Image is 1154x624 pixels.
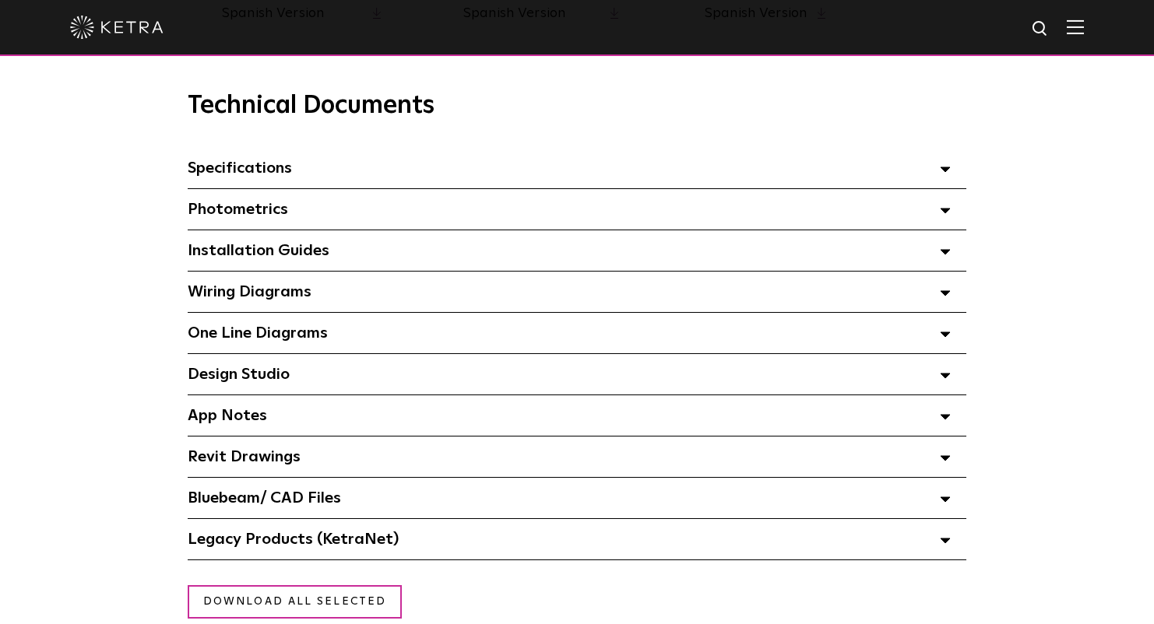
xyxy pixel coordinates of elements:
span: Legacy Products (KetraNet) [188,531,399,547]
span: One Line Diagrams [188,325,328,341]
h3: Technical Documents [188,91,966,121]
span: Installation Guides [188,243,329,258]
img: search icon [1031,19,1050,39]
span: Wiring Diagrams [188,284,311,300]
span: Photometrics [188,202,288,217]
span: Design Studio [188,366,290,382]
span: Bluebeam/ CAD Files [188,490,341,506]
a: Download all selected [188,585,402,619]
span: Specifications [188,160,292,176]
span: App Notes [188,408,267,423]
img: ketra-logo-2019-white [70,16,164,39]
span: Revit Drawings [188,449,301,464]
img: Hamburger%20Nav.svg [1067,19,1084,34]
